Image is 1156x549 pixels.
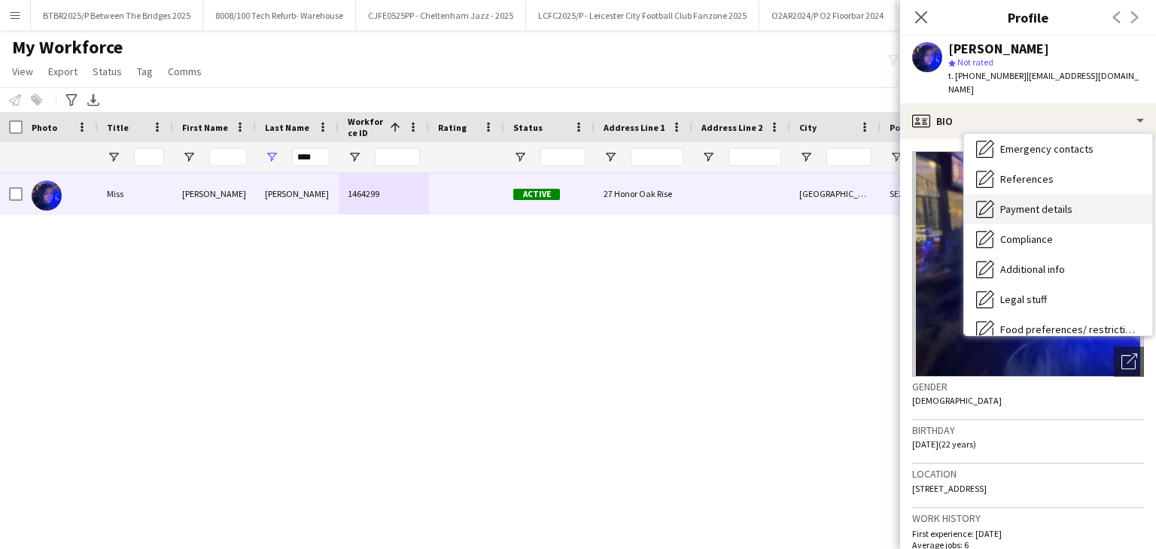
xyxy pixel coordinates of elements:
[890,122,932,133] span: Post Code
[964,284,1152,314] div: Legal stuff
[292,148,330,166] input: Last Name Filter Input
[701,122,762,133] span: Address Line 2
[375,148,420,166] input: Workforce ID Filter Input
[137,65,153,78] span: Tag
[182,150,196,164] button: Open Filter Menu
[948,70,1139,95] span: | [EMAIL_ADDRESS][DOMAIN_NAME]
[87,62,128,81] a: Status
[1000,262,1065,276] span: Additional info
[438,122,467,133] span: Rating
[265,150,278,164] button: Open Filter Menu
[12,36,123,59] span: My Workforce
[799,122,817,133] span: City
[256,173,339,214] div: [PERSON_NAME]
[348,150,361,164] button: Open Filter Menu
[12,65,33,78] span: View
[1000,323,1140,336] span: Food preferences/ restrictions
[595,173,692,214] div: 27 Honor Oak Rise
[964,134,1152,164] div: Emergency contacts
[32,180,62,211] img: Rita Kamara
[339,173,429,214] div: 1464299
[168,65,202,78] span: Comms
[173,173,256,214] div: [PERSON_NAME]
[912,380,1144,393] h3: Gender
[107,150,120,164] button: Open Filter Menu
[912,423,1144,437] h3: Birthday
[1000,142,1094,156] span: Emergency contacts
[881,173,971,214] div: SE23 3RA
[964,314,1152,344] div: Food preferences/ restrictions
[948,42,1049,56] div: [PERSON_NAME]
[912,151,1144,377] img: Crew avatar or photo
[701,150,715,164] button: Open Filter Menu
[729,148,781,166] input: Address Line 2 Filter Input
[98,173,173,214] div: Miss
[631,148,683,166] input: Address Line 1 Filter Input
[1114,347,1144,377] div: Open photos pop-in
[348,116,384,138] span: Workforce ID
[900,103,1156,139] div: Bio
[912,483,987,494] span: [STREET_ADDRESS]
[896,1,1035,30] button: O2AR2025/P O2 Floor Bar FY26
[356,1,526,30] button: CJFE0525PP - Cheltenham Jazz - 2025
[604,122,665,133] span: Address Line 1
[957,56,993,68] span: Not rated
[912,395,1002,406] span: [DEMOGRAPHIC_DATA]
[42,62,84,81] a: Export
[912,511,1144,525] h3: Work history
[203,1,356,30] button: 8008/100 Tech Refurb- Warehouse
[759,1,896,30] button: O2AR2024/P O2 Floorbar 2024
[1000,232,1053,246] span: Compliance
[134,148,164,166] input: Title Filter Input
[964,254,1152,284] div: Additional info
[513,122,543,133] span: Status
[526,1,759,30] button: LCFC2025/P - Leicester City Football Club Fanzone 2025
[900,8,1156,27] h3: Profile
[964,194,1152,224] div: Payment details
[48,65,78,78] span: Export
[32,122,57,133] span: Photo
[948,70,1027,81] span: t. [PHONE_NUMBER]
[912,528,1144,539] p: First experience: [DATE]
[964,224,1152,254] div: Compliance
[107,122,129,133] span: Title
[84,91,102,109] app-action-btn: Export XLSX
[513,189,560,200] span: Active
[6,62,39,81] a: View
[513,150,527,164] button: Open Filter Menu
[31,1,203,30] button: BTBR2025/P Between The Bridges 2025
[209,148,247,166] input: First Name Filter Input
[912,467,1144,481] h3: Location
[912,438,976,450] span: [DATE] (22 years)
[1000,172,1054,186] span: References
[93,65,122,78] span: Status
[540,148,586,166] input: Status Filter Input
[265,122,309,133] span: Last Name
[890,150,903,164] button: Open Filter Menu
[162,62,208,81] a: Comms
[62,91,81,109] app-action-btn: Advanced filters
[1000,202,1072,216] span: Payment details
[604,150,617,164] button: Open Filter Menu
[131,62,159,81] a: Tag
[790,173,881,214] div: [GEOGRAPHIC_DATA]
[1000,293,1047,306] span: Legal stuff
[826,148,872,166] input: City Filter Input
[182,122,228,133] span: First Name
[964,164,1152,194] div: References
[799,150,813,164] button: Open Filter Menu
